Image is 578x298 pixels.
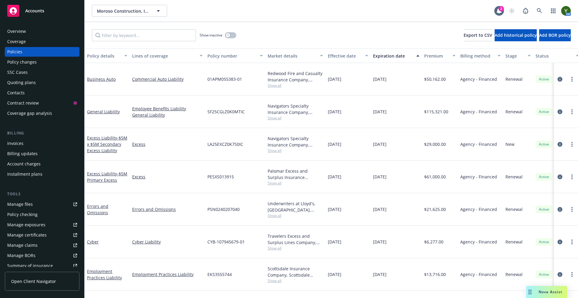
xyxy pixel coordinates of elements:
a: more [568,173,576,180]
button: Policy details [85,49,130,63]
span: Agency - Financed [460,76,497,82]
span: [DATE] [328,206,341,212]
span: Accounts [25,8,44,13]
div: Expiration date [373,53,413,59]
a: Business Auto [87,76,116,82]
a: General Liability [87,109,120,114]
div: Status [536,53,572,59]
a: circleInformation [556,173,564,180]
span: - $5M x $5M Secondary Excess Liability [87,135,127,153]
span: Renewal [505,76,523,82]
a: Errors and Omissions [87,203,108,215]
a: Accounts [5,2,79,19]
div: Policy details [87,53,121,59]
span: Active [538,142,550,147]
button: Add BOR policy [539,29,571,41]
button: Billing method [458,49,503,63]
a: circleInformation [556,238,564,246]
div: Navigators Specialty Insurance Company, Hartford Insurance Group, CRC Group [268,103,323,115]
button: Premium [422,49,458,63]
div: Account charges [7,159,41,169]
button: Add historical policy [495,29,537,41]
span: [DATE] [373,108,387,115]
div: Summary of insurance [7,261,53,271]
a: Manage files [5,199,79,209]
a: Search [533,5,545,17]
a: Switch app [547,5,559,17]
div: Stage [505,53,524,59]
div: Palomar Excess and Surplus Insurance Company, Palomar, CRC Group [268,168,323,180]
div: SSC Cases [7,67,28,77]
span: [DATE] [373,206,387,212]
button: Export to CSV [464,29,492,41]
div: Lines of coverage [132,53,196,59]
span: [DATE] [373,76,387,82]
span: $61,000.00 [424,174,446,180]
div: Policy changes [7,57,37,67]
span: [DATE] [373,271,387,278]
span: PSN0240207040 [207,206,240,212]
span: Nova Assist [539,289,562,294]
span: Show all [268,83,323,88]
span: [DATE] [328,271,341,278]
span: Add historical policy [495,32,537,38]
a: Excess [132,141,203,147]
span: $115,321.00 [424,108,448,115]
span: Active [538,272,550,277]
a: Coverage [5,37,79,46]
span: Show all [268,180,323,186]
a: more [568,108,576,115]
a: Excess Liability [87,135,127,153]
span: 01APM055383-01 [207,76,242,82]
a: Quoting plans [5,78,79,87]
div: Manage BORs [7,251,36,260]
a: Employment Practices Liability [87,268,122,281]
a: Report a Bug [520,5,532,17]
a: more [568,76,576,83]
span: Agency - Financed [460,206,497,212]
span: Active [538,239,550,245]
span: Active [538,174,550,180]
button: Moroso Construction, Inc. [92,5,167,17]
div: Underwriters at Lloyd's, [GEOGRAPHIC_DATA], [PERSON_NAME] of London, CRC Group [268,200,323,213]
img: photo [561,6,571,16]
div: Installment plans [7,169,42,179]
a: Policy changes [5,57,79,67]
span: Show all [268,148,323,153]
a: Excess [132,174,203,180]
div: Coverage gap analysis [7,108,52,118]
a: circleInformation [556,108,564,115]
span: [DATE] [373,174,387,180]
span: Renewal [505,271,523,278]
a: Invoices [5,139,79,148]
a: more [568,271,576,278]
span: Open Client Navigator [11,278,56,284]
span: CYB-107945679-01 [207,239,245,245]
div: Drag to move [526,286,534,298]
span: New [505,141,514,147]
span: Renewal [505,108,523,115]
div: Manage claims [7,240,38,250]
span: $13,716.00 [424,271,446,278]
a: Commercial Auto Liability [132,76,203,82]
button: Effective date [325,49,371,63]
div: Contract review [7,98,39,108]
div: Redwood Fire and Casualty Insurance Company, Berkshire Hathaway Homestate Companies (BHHC) [268,70,323,83]
a: Errors and Omissions [132,206,203,212]
div: Billing method [460,53,494,59]
a: Start snowing [506,5,518,17]
a: more [568,141,576,148]
a: Contacts [5,88,79,98]
a: Excess Liability [87,171,127,183]
span: [DATE] [328,76,341,82]
a: Manage BORs [5,251,79,260]
span: Agency - Financed [460,108,497,115]
div: Market details [268,53,316,59]
a: Account charges [5,159,79,169]
span: $21,625.00 [424,206,446,212]
div: Policy number [207,53,256,59]
input: Filter by keyword... [92,29,196,41]
a: Manage exposures [5,220,79,230]
a: Installment plans [5,169,79,179]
